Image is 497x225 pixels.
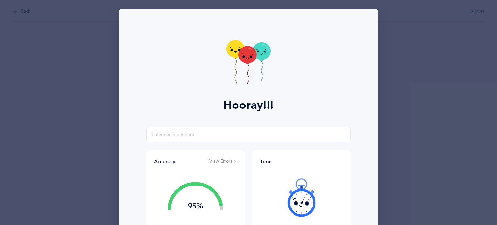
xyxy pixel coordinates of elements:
button: View Errors [209,158,237,165]
div: Hooray!!! [223,96,274,114]
input: Enter comment here [146,127,351,142]
div: 95% [168,202,223,210]
div: Time [260,158,343,165]
div: Accuracy [154,158,175,165]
